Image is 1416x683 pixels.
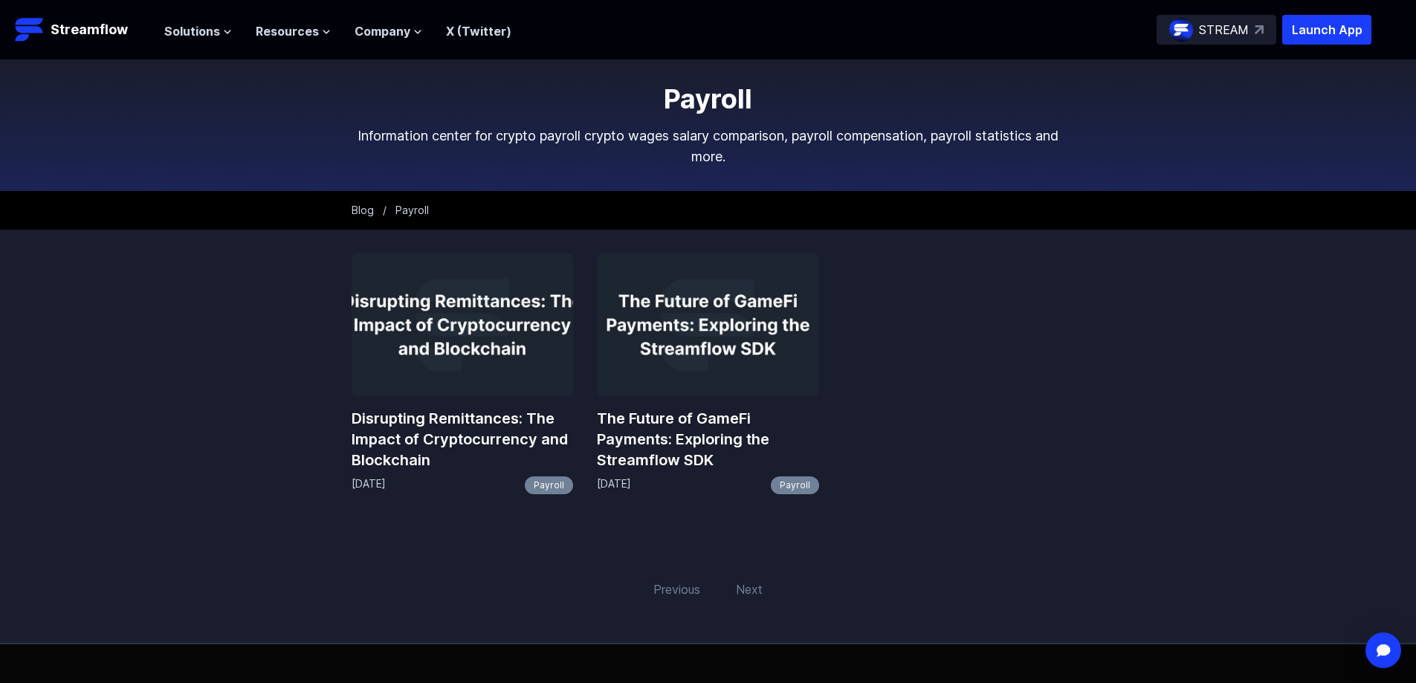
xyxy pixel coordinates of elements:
[352,408,574,470] a: Disrupting Remittances: The Impact of Cryptocurrency and Blockchain
[355,22,422,40] button: Company
[383,204,387,216] span: /
[352,476,386,494] p: [DATE]
[256,22,319,40] span: Resources
[644,572,709,607] span: Previous
[1255,25,1264,34] img: top-right-arrow.svg
[352,253,574,396] img: Disrupting Remittances: The Impact of Cryptocurrency and Blockchain
[15,15,45,45] img: Streamflow Logo
[1282,15,1371,45] button: Launch App
[164,22,232,40] button: Solutions
[51,19,128,40] p: Streamflow
[727,572,772,607] span: Next
[597,476,631,494] p: [DATE]
[1169,18,1193,42] img: streamflow-logo-circle.png
[355,22,410,40] span: Company
[1157,15,1276,45] a: STREAM
[352,84,1065,114] h1: Payroll
[1365,632,1401,668] div: Open Intercom Messenger
[525,476,573,494] a: Payroll
[256,22,331,40] button: Resources
[352,126,1065,167] p: Information center for crypto payroll crypto wages salary comparison, payroll compensation, payro...
[446,24,511,39] a: X (Twitter)
[395,204,429,216] span: Payroll
[352,204,374,216] a: Blog
[771,476,819,494] a: Payroll
[1199,21,1249,39] p: STREAM
[15,15,149,45] a: Streamflow
[597,253,819,396] img: The Future of GameFi Payments: Exploring the Streamflow SDK
[164,22,220,40] span: Solutions
[597,408,819,470] a: The Future of GameFi Payments: Exploring the Streamflow SDK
